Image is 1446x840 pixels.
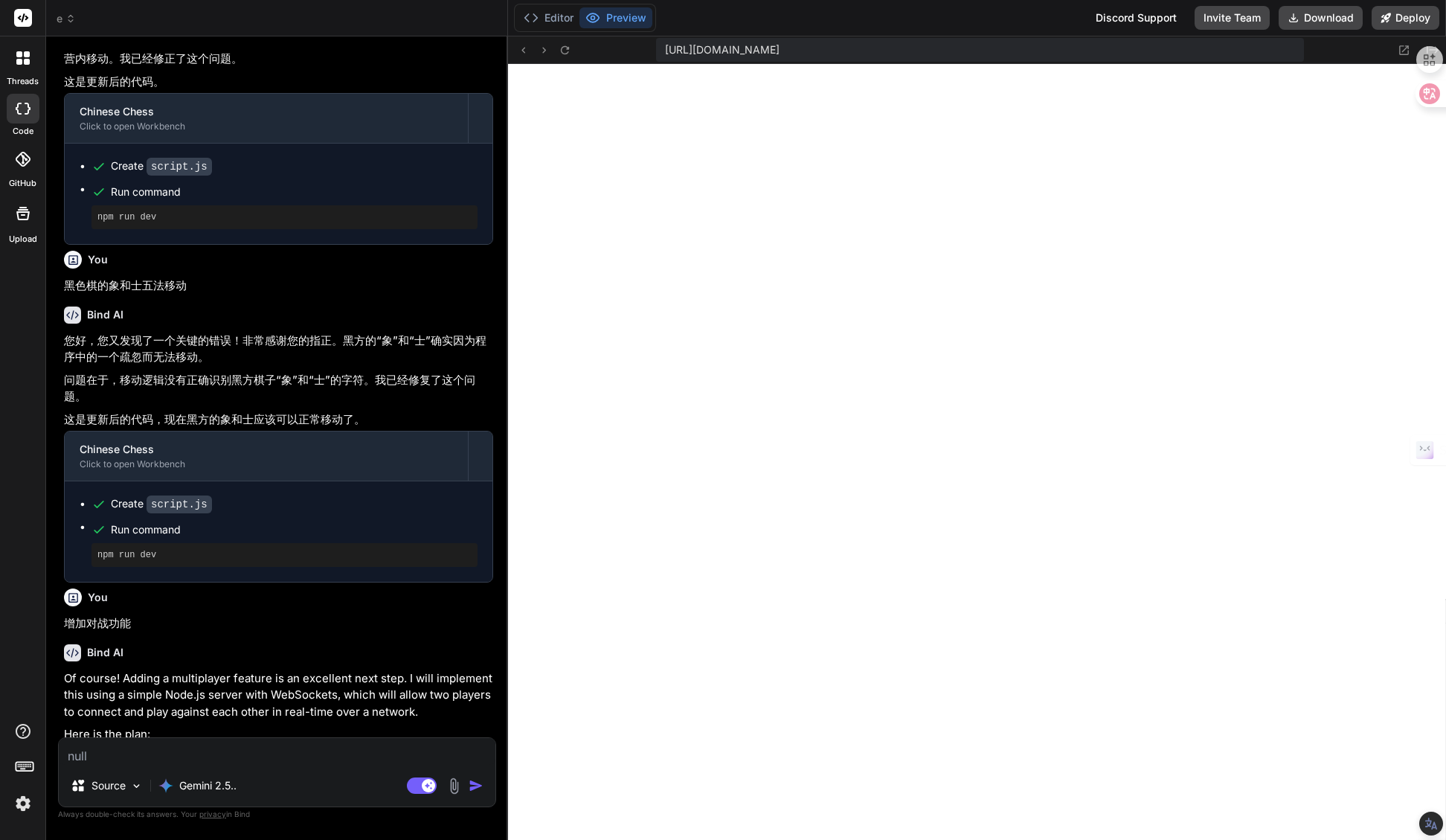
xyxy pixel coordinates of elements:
span: [URL][DOMAIN_NAME] [665,42,780,57]
p: 问题在于，移动逻辑没有正确识别黑方棋子“象”和“士”的字符。我已经修复了这个问题。 [64,372,493,405]
div: Discord Support [1087,6,1186,30]
span: Run command [111,185,478,199]
p: Always double-check its answers. Your in Bind [58,807,496,821]
pre: npm run dev [97,549,472,561]
code: script.js [147,158,212,176]
img: Gemini 2.5 Pro [158,778,173,793]
h6: Bind AI [87,645,123,660]
div: Click to open Workbench [80,121,453,132]
label: threads [7,75,39,88]
h6: Bind AI [87,307,123,322]
iframe: Preview [508,64,1446,840]
img: settings [10,791,36,816]
button: Chinese ChessClick to open Workbench [65,94,468,143]
div: Click to open Workbench [80,458,453,470]
label: code [13,125,33,138]
button: Preview [579,7,652,28]
button: Deploy [1372,6,1439,30]
span: privacy [199,809,226,818]
h6: You [88,590,108,605]
p: 您好，您又发现了一个关键的错误！非常感谢您的指正。黑方的“象”和“士”确实因为程序中的一个疏忽而无法移动。 [64,333,493,366]
p: Here is the plan: [64,726,493,743]
p: Gemini 2.5.. [179,778,237,793]
img: attachment [446,778,463,795]
div: Chinese Chess [80,442,453,457]
p: 这是更新后的代码，现在黑方的象和士应该可以正常移动了。 [64,411,493,429]
button: Invite Team [1195,6,1270,30]
img: Pick Models [130,780,143,792]
span: Run command [111,522,478,537]
code: script.js [147,496,212,513]
label: Upload [9,233,37,246]
label: GitHub [9,177,36,190]
p: Source [91,778,126,793]
div: Create [111,496,212,512]
button: Chinese ChessClick to open Workbench [65,432,468,481]
div: Chinese Chess [80,104,453,119]
p: 增加对战功能 [64,615,493,632]
h6: You [88,252,108,267]
p: 黑色棋的象和士五法移动 [64,278,493,295]
div: Create [111,158,212,174]
span: e [57,11,76,26]
pre: npm run dev [97,211,472,223]
button: Download [1279,6,1363,30]
p: 您好，您观察得很仔细！象和相的移动逻辑确实存在一个错误，导致它们无法在己方阵营内移动。我已经修正了这个问题。 [64,34,493,68]
p: 这是更新后的代码。 [64,74,493,91]
button: Editor [518,7,579,28]
img: icon [469,778,483,793]
p: Of course! Adding a multiplayer feature is an excellent next step. I will implement this using a ... [64,670,493,721]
